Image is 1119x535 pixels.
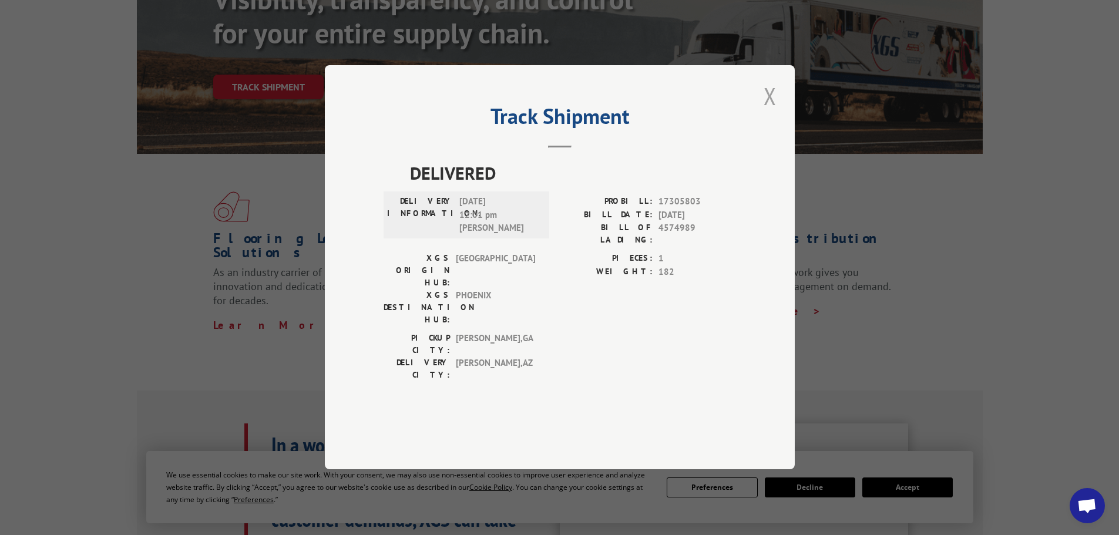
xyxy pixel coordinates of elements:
[1070,488,1105,523] a: Open chat
[560,208,653,222] label: BILL DATE:
[560,222,653,247] label: BILL OF LADING:
[410,160,736,187] span: DELIVERED
[384,290,450,327] label: XGS DESTINATION HUB:
[459,196,539,235] span: [DATE] 12:01 pm [PERSON_NAME]
[456,290,535,327] span: PHOENIX
[456,332,535,357] span: [PERSON_NAME] , GA
[760,80,780,112] button: Close modal
[658,253,736,266] span: 1
[456,253,535,290] span: [GEOGRAPHIC_DATA]
[384,108,736,130] h2: Track Shipment
[658,196,736,209] span: 17305803
[658,265,736,279] span: 182
[560,253,653,266] label: PIECES:
[387,196,453,235] label: DELIVERY INFORMATION:
[560,196,653,209] label: PROBILL:
[658,222,736,247] span: 4574989
[456,357,535,382] span: [PERSON_NAME] , AZ
[384,253,450,290] label: XGS ORIGIN HUB:
[384,332,450,357] label: PICKUP CITY:
[658,208,736,222] span: [DATE]
[560,265,653,279] label: WEIGHT:
[384,357,450,382] label: DELIVERY CITY:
